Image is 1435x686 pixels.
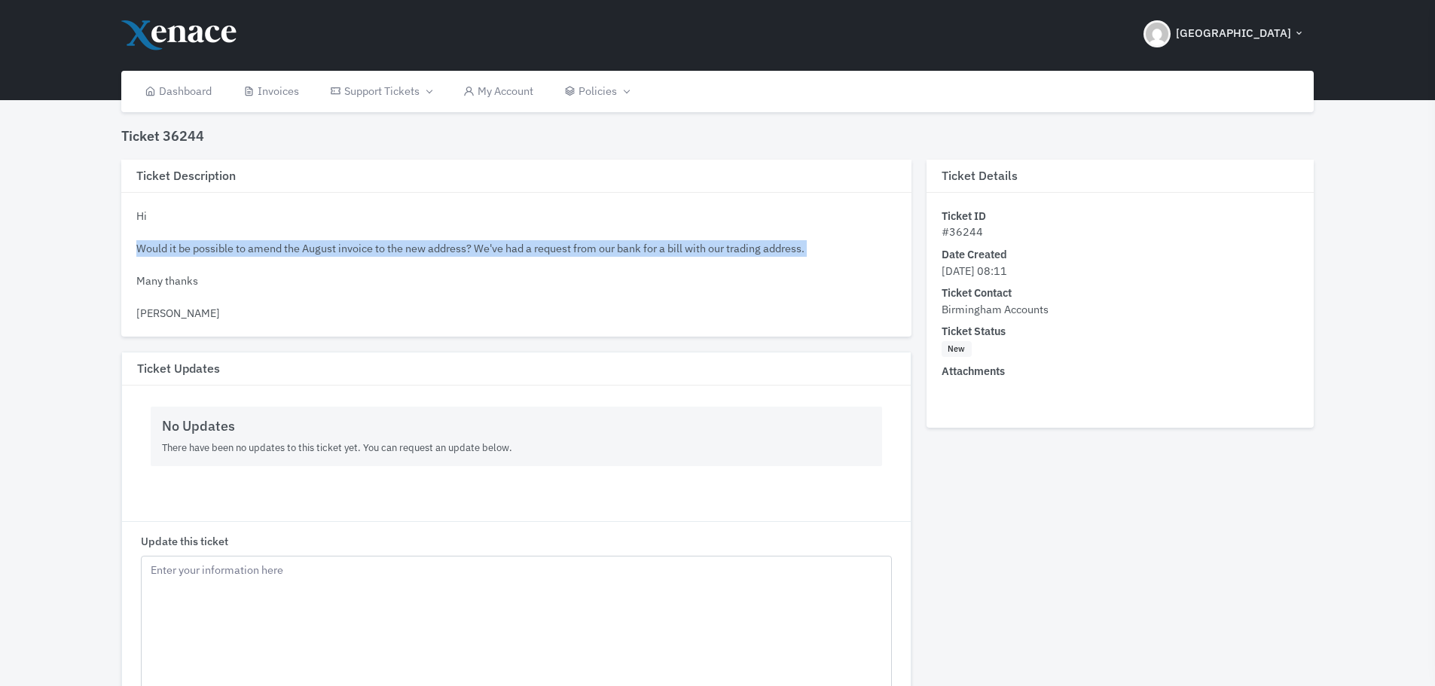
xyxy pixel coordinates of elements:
div: Hi Would it be possible to amend the August invoice to the new address? We've had a request from ... [136,208,896,322]
h3: Ticket Description [121,160,911,193]
span: [GEOGRAPHIC_DATA] [1176,25,1291,42]
a: Support Tickets [315,71,447,112]
h3: Ticket Updates [122,352,910,386]
dt: Ticket ID [942,208,1299,224]
span: [DATE] 08:11 [942,264,1007,278]
a: My Account [447,71,549,112]
dt: Ticket Contact [942,285,1299,301]
a: Invoices [227,71,315,112]
h4: Ticket 36244 [121,128,204,145]
label: Update this ticket [141,533,228,550]
a: Policies [549,71,645,112]
span: New [942,341,972,358]
dt: Attachments [942,363,1299,380]
h5: No Updates [162,418,870,434]
dt: Date Created [942,246,1299,263]
dt: Ticket Status [942,323,1299,340]
span: Birmingham Accounts [942,302,1049,316]
img: Header Avatar [1143,20,1171,47]
h3: Ticket Details [927,160,1314,193]
a: Dashboard [129,71,227,112]
span: #36244 [942,224,983,239]
button: [GEOGRAPHIC_DATA] [1134,8,1314,60]
p: There have been no updates to this ticket yet. You can request an update below. [162,441,870,456]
